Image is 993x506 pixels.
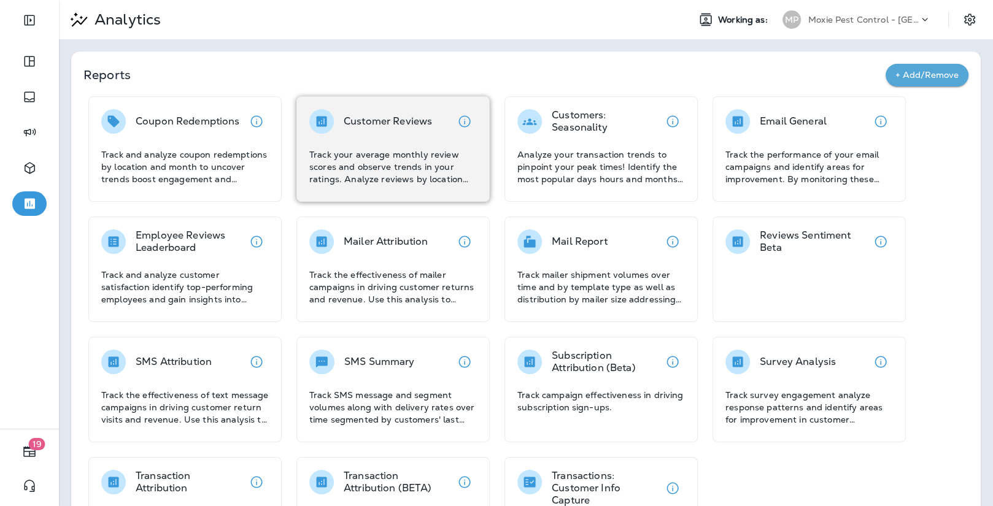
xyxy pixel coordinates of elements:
p: Mail Report [552,236,608,248]
button: 19 [12,439,47,464]
button: View details [452,350,477,374]
p: Track and analyze coupon redemptions by location and month to uncover trends boost engagement and... [101,148,269,185]
p: Track your average monthly review scores and observe trends in your ratings. Analyze reviews by l... [309,148,477,185]
p: Employee Reviews Leaderboard [136,229,244,254]
button: View details [244,229,269,254]
p: Customer Reviews [344,115,432,128]
p: Reviews Sentiment Beta [760,229,868,254]
p: SMS Attribution [136,356,212,368]
span: 19 [29,438,45,450]
button: Settings [959,9,981,31]
p: Coupon Redemptions [136,115,240,128]
button: + Add/Remove [886,64,968,86]
button: View details [868,109,893,134]
button: View details [660,476,685,500]
p: SMS Summary [344,356,415,368]
button: View details [452,470,477,494]
p: Mailer Attribution [344,236,428,248]
p: Transaction Attribution [136,470,244,494]
p: Track the performance of your email campaigns and identify areas for improvement. By monitoring t... [725,148,893,185]
button: View details [660,109,685,134]
button: Expand Sidebar [12,8,47,33]
span: Working as: [718,15,770,25]
button: View details [244,109,269,134]
p: Moxie Pest Control - [GEOGRAPHIC_DATA] [808,15,919,25]
button: View details [868,350,893,374]
button: View details [868,229,893,254]
p: Customers: Seasonality [552,109,660,134]
p: Track campaign effectiveness in driving subscription sign-ups. [517,389,685,413]
button: View details [452,109,477,134]
p: Track mailer shipment volumes over time and by template type as well as distribution by mailer si... [517,269,685,305]
button: View details [244,470,269,494]
div: MP [782,10,801,29]
p: Track the effectiveness of text message campaigns in driving customer return visits and revenue. ... [101,389,269,426]
button: View details [452,229,477,254]
p: Track the effectiveness of mailer campaigns in driving customer returns and revenue. Use this ana... [309,269,477,305]
p: Track SMS message and segment volumes along with delivery rates over time segmented by customers'... [309,389,477,426]
p: Track and analyze customer satisfaction identify top-performing employees and gain insights into ... [101,269,269,305]
p: Analyze your transaction trends to pinpoint your peak times! Identify the most popular days hours... [517,148,685,185]
p: Track survey engagement analyze response patterns and identify areas for improvement in customer ... [725,389,893,426]
p: Analytics [90,10,161,29]
button: View details [660,229,685,254]
p: Survey Analysis [760,356,836,368]
p: Transaction Attribution (BETA) [344,470,452,494]
button: View details [244,350,269,374]
p: Subscription Attribution (Beta) [552,350,660,374]
p: Reports [83,66,886,83]
button: View details [660,350,685,374]
p: Email General [760,115,827,128]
